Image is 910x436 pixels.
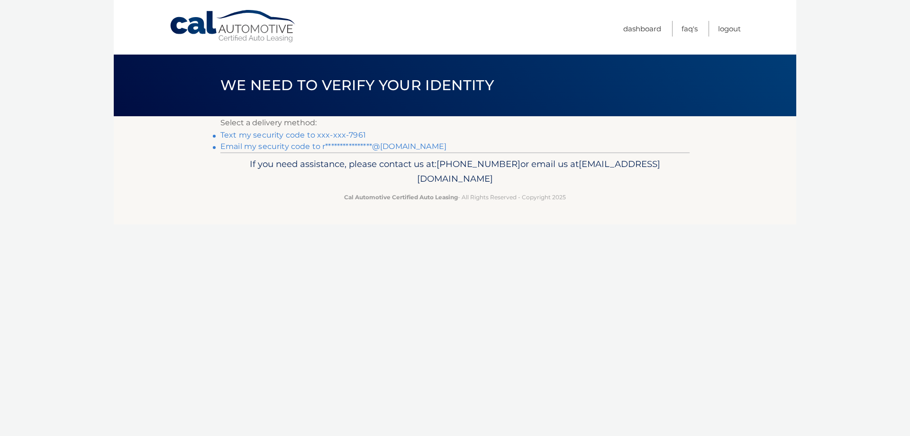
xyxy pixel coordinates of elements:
p: If you need assistance, please contact us at: or email us at [227,157,683,187]
a: Cal Automotive [169,9,297,43]
span: We need to verify your identity [220,76,494,94]
a: FAQ's [682,21,698,37]
a: Text my security code to xxx-xxx-7961 [220,130,366,139]
span: [PHONE_NUMBER] [437,158,520,169]
strong: Cal Automotive Certified Auto Leasing [344,194,458,201]
a: Logout [718,21,741,37]
p: Select a delivery method: [220,116,690,130]
a: Dashboard [623,21,661,37]
p: - All Rights Reserved - Copyright 2025 [227,192,683,202]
